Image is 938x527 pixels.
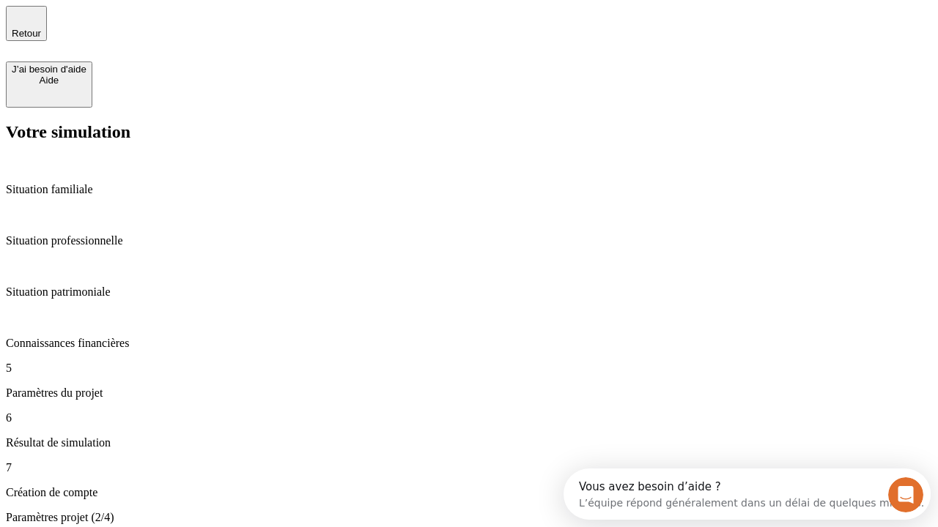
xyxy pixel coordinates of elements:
[6,386,932,400] p: Paramètres du projet
[6,122,932,142] h2: Votre simulation
[6,61,92,108] button: J’ai besoin d'aideAide
[15,24,361,40] div: L’équipe répond généralement dans un délai de quelques minutes.
[6,436,932,449] p: Résultat de simulation
[12,28,41,39] span: Retour
[6,486,932,499] p: Création de compte
[6,6,404,46] div: Ouvrir le Messenger Intercom
[6,337,932,350] p: Connaissances financières
[6,362,932,375] p: 5
[12,64,86,75] div: J’ai besoin d'aide
[15,12,361,24] div: Vous avez besoin d’aide ?
[6,234,932,247] p: Situation professionnelle
[564,468,931,520] iframe: Intercom live chat discovery launcher
[888,477,923,512] iframe: Intercom live chat
[12,75,86,86] div: Aide
[6,411,932,425] p: 6
[6,183,932,196] p: Situation familiale
[6,6,47,41] button: Retour
[6,461,932,474] p: 7
[6,285,932,299] p: Situation patrimoniale
[6,511,932,524] p: Paramètres projet (2/4)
